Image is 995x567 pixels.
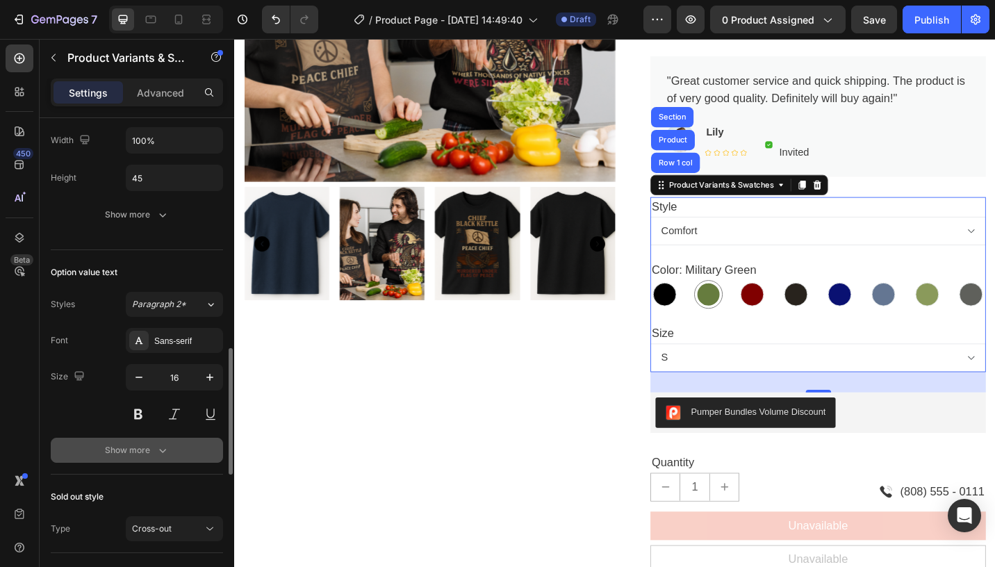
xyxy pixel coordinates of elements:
[582,112,590,120] img: Alt Image
[597,116,630,133] p: Invited
[51,131,93,150] div: Width
[126,128,222,153] input: Auto
[730,486,822,505] p: (808) 555 - 0111
[262,6,318,33] div: Undo/Redo
[472,401,489,418] img: CIumv63twf4CEAE=.png
[105,443,170,457] div: Show more
[13,148,33,159] div: 450
[51,334,68,347] div: Font
[474,37,805,74] p: "Great customer service and quick shipping. The product is of very good quality. Definitely will ...
[369,13,372,27] span: /
[948,499,981,532] div: Open Intercom Messenger
[914,13,949,27] div: Publish
[51,438,223,463] button: Show more
[456,243,573,264] legend: Color: Military Green
[6,6,104,33] button: 7
[51,523,70,535] div: Type
[457,476,488,506] button: decrement
[517,94,630,110] p: Lily
[154,335,220,347] div: Sans-serif
[462,106,499,115] div: Product
[137,85,184,100] p: Advanced
[69,85,108,100] p: Settings
[722,13,814,27] span: 0 product assigned
[461,393,659,426] button: Pumper Bundles Volume Discount
[706,488,723,504] img: Alt Image
[132,298,186,311] span: Paragraph 2*
[456,173,486,195] legend: Style
[10,254,33,265] div: Beta
[851,6,897,33] button: Save
[105,208,170,222] div: Show more
[462,81,497,90] div: Section
[375,13,523,27] span: Product Page - [DATE] 14:49:40
[234,39,995,567] iframe: Design area
[462,131,504,140] div: Row 1 col
[521,476,552,506] button: increment
[473,154,593,166] div: Product Variants & Swatches
[500,401,648,416] div: Pumper Bundles Volume Discount
[67,49,186,66] p: Product Variants & Swatches
[570,13,591,26] span: Draft
[126,292,223,317] button: Paragraph 2*
[488,476,521,506] input: quantity
[51,298,75,311] div: Styles
[126,516,223,541] button: Cross-out
[903,6,961,33] button: Publish
[456,518,823,549] button: Unavailable
[389,216,406,233] button: Carousel Next Arrow
[456,312,483,334] legend: Size
[51,172,76,184] div: Height
[607,524,672,543] div: Unavailable
[456,454,629,475] div: Quantity
[863,14,886,26] span: Save
[710,6,846,33] button: 0 product assigned
[51,202,223,227] button: Show more
[132,523,172,534] span: Cross-out
[91,11,97,28] p: 7
[51,368,88,386] div: Size
[51,491,104,503] div: Sold out style
[126,165,222,190] input: Auto
[51,266,117,279] div: Option value text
